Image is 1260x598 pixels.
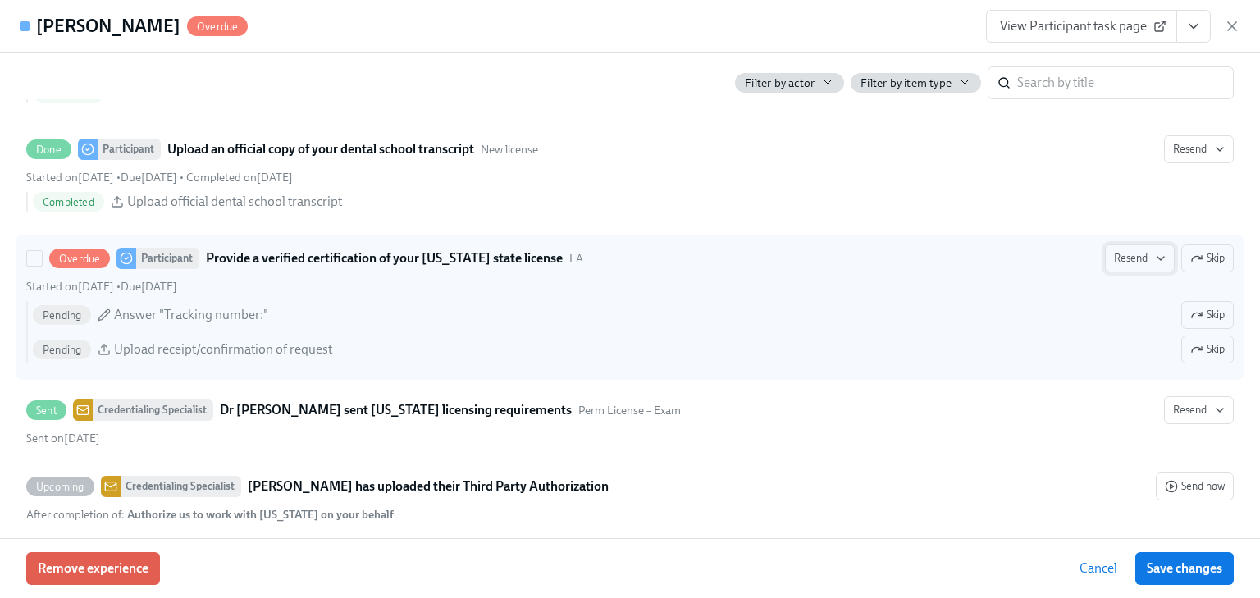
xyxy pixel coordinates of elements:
span: Upload official dental school transcript [127,193,342,211]
span: Filter by item type [861,75,952,91]
input: Search by title [1017,66,1234,99]
button: OverdueParticipantProvide a verified certification of your [US_STATE] state licenseLAResendStarte... [1181,244,1234,272]
span: Answer "Tracking number:" [114,306,268,324]
span: Send now [1165,478,1225,495]
button: OverdueParticipantProvide a verified certification of your [US_STATE] state licenseLASkipStarted ... [1105,244,1175,272]
span: Upcoming [26,481,94,493]
span: Save changes [1147,560,1222,577]
div: Credentialing Specialist [121,476,241,497]
span: Skip [1190,307,1225,323]
button: Save changes [1135,552,1234,585]
button: Filter by item type [851,73,981,93]
span: Skip [1190,341,1225,358]
span: Resend [1173,141,1225,157]
strong: Authorize us to work with [US_STATE] on your behalf [127,508,394,522]
button: OverdueParticipantProvide a verified certification of your [US_STATE] state licenseLAResendSkipSt... [1181,336,1234,363]
span: Overdue [49,253,110,265]
span: This task uses the "LA" audience [569,251,583,267]
span: Resend [1114,250,1166,267]
span: Wednesday, September 10th 2025, 10:00 am [121,171,177,185]
div: Participant [136,248,199,269]
span: Pending [33,309,91,322]
div: After completion of : [26,507,394,523]
span: Overdue [187,21,248,33]
button: Cancel [1068,552,1129,585]
span: Done [26,144,71,156]
strong: Dr [PERSON_NAME] sent [US_STATE] licensing requirements [220,400,572,420]
button: Remove experience [26,552,160,585]
strong: Provide a verified certification of your [US_STATE] state license [206,249,563,268]
span: Resend [1173,402,1225,418]
a: View Participant task page [986,10,1177,43]
strong: Upload an official copy of your dental school transcript [167,139,474,159]
span: Wednesday, August 27th 2025, 10:00 am [121,280,177,294]
button: View task page [1176,10,1211,43]
span: Sent [26,404,66,417]
button: SentCredentialing SpecialistDr [PERSON_NAME] sent [US_STATE] licensing requirementsPerm License –... [1164,396,1234,424]
span: Cancel [1080,560,1117,577]
div: Credentialing Specialist [93,399,213,421]
div: • [26,279,177,294]
span: View Participant task page [1000,18,1163,34]
span: Pending [33,344,91,356]
div: • • [26,170,293,185]
button: OverdueParticipantProvide a verified certification of your [US_STATE] state licenseLAResendSkipSt... [1181,301,1234,329]
span: Wednesday, August 13th 2025, 1:04 pm [26,171,114,185]
span: Completed [33,196,104,208]
span: Wednesday, August 13th 2025, 1:03 pm [26,431,100,445]
span: This message uses the "Perm License – Exam" audience [578,403,681,418]
div: Participant [98,139,161,160]
span: Wednesday, August 13th 2025, 1:04 pm [26,280,114,294]
button: Filter by actor [735,73,844,93]
span: Filter by actor [745,75,815,91]
button: UpcomingCredentialing Specialist[PERSON_NAME] has uploaded their Third Party AuthorizationAfter c... [1156,472,1234,500]
h4: [PERSON_NAME] [36,14,180,39]
span: Monday, September 15th 2025, 12:01 pm [186,171,293,185]
span: This task uses the "New license" audience [481,142,538,157]
span: Remove experience [38,560,148,577]
button: DoneParticipantUpload an official copy of your dental school transcriptNew licenseStarted on[DATE... [1164,135,1234,163]
span: Skip [1190,250,1225,267]
span: Upload receipt/confirmation of request [114,340,332,358]
strong: [PERSON_NAME] has uploaded their Third Party Authorization [248,477,609,496]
